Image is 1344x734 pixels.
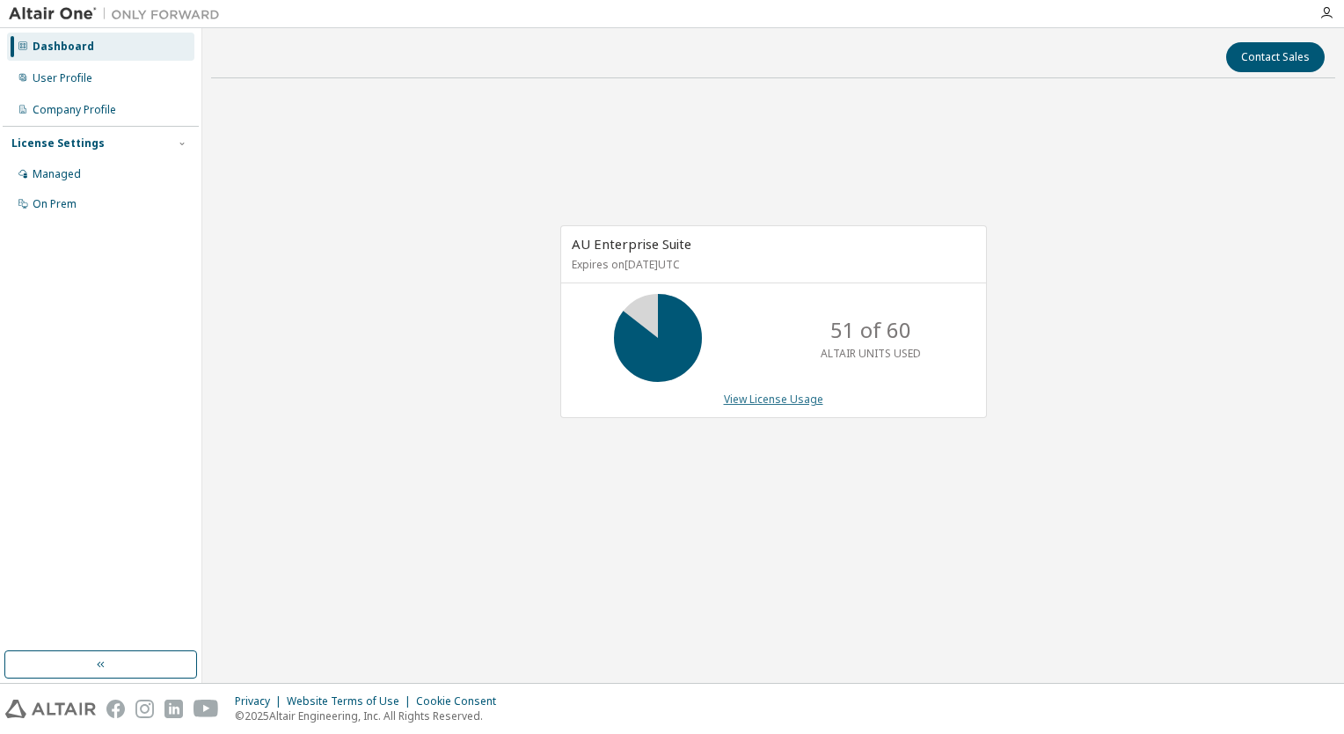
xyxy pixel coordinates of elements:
[164,700,183,718] img: linkedin.svg
[9,5,229,23] img: Altair One
[416,694,507,708] div: Cookie Consent
[572,235,691,253] span: AU Enterprise Suite
[235,694,287,708] div: Privacy
[830,315,911,345] p: 51 of 60
[11,136,105,150] div: License Settings
[33,40,94,54] div: Dashboard
[821,346,921,361] p: ALTAIR UNITS USED
[572,257,971,272] p: Expires on [DATE] UTC
[33,167,81,181] div: Managed
[5,700,96,718] img: altair_logo.svg
[194,700,219,718] img: youtube.svg
[33,103,116,117] div: Company Profile
[33,197,77,211] div: On Prem
[33,71,92,85] div: User Profile
[235,708,507,723] p: © 2025 Altair Engineering, Inc. All Rights Reserved.
[106,700,125,718] img: facebook.svg
[135,700,154,718] img: instagram.svg
[724,392,823,407] a: View License Usage
[287,694,416,708] div: Website Terms of Use
[1226,42,1325,72] button: Contact Sales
